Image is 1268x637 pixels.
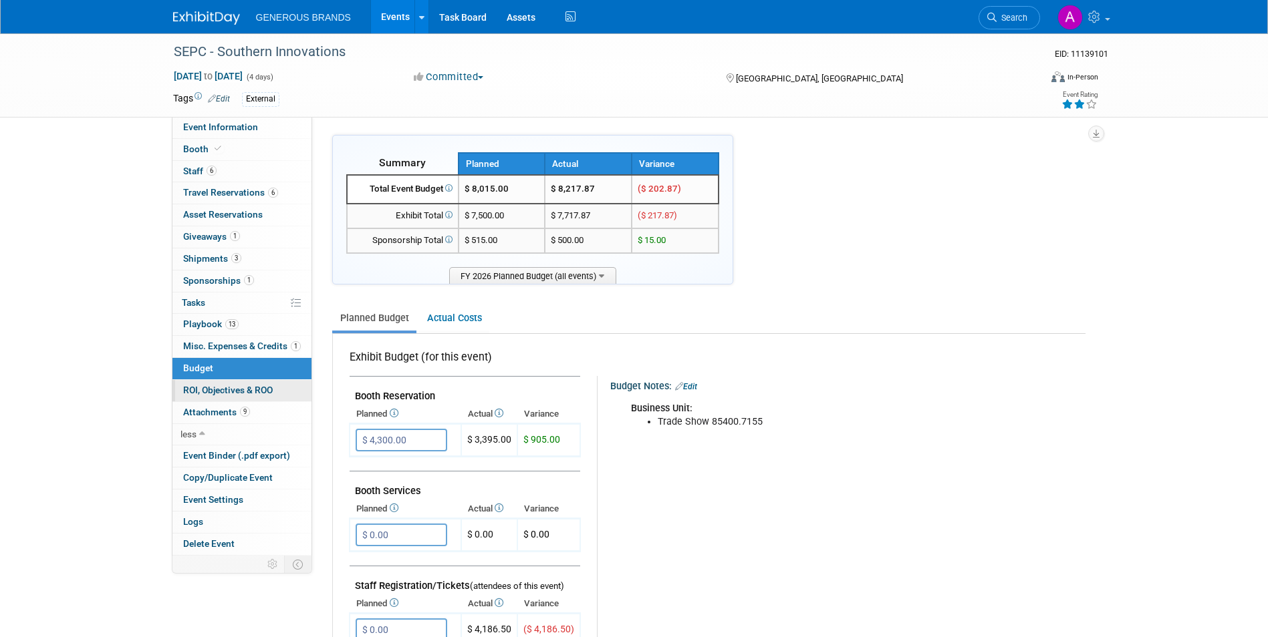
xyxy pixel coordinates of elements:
a: Actual Costs [419,306,489,331]
a: Staff6 [172,161,311,182]
span: 6 [207,166,217,176]
a: Travel Reservations6 [172,182,311,204]
a: Edit [208,94,230,103]
a: Playbook13 [172,314,311,335]
span: 1 [291,341,301,351]
span: ($ 4,186.50) [523,624,574,634]
td: Booth Reservation [350,377,580,405]
td: $ 7,717.87 [545,204,632,228]
span: Sponsorships [183,275,254,286]
div: SEPC - Southern Innovations [169,40,1020,64]
span: Misc. Expenses & Credits [183,341,301,351]
td: Staff Registration/Tickets [350,566,580,595]
span: $ 15.00 [638,235,666,245]
div: Event Format [961,69,1099,89]
span: 1 [230,231,240,241]
span: FY 2026 Planned Budget (all events) [449,267,616,284]
span: [DATE] [DATE] [173,70,243,82]
span: Logs [183,516,203,527]
td: Tags [173,91,230,107]
div: External [242,92,279,106]
a: Attachments9 [172,402,311,423]
th: Planned [350,499,461,518]
div: Budget Notes: [610,376,1084,393]
span: Event ID: 11139101 [1055,49,1108,59]
span: Playbook [183,318,239,329]
td: $ 0.00 [461,519,517,552]
a: Planned Budget [332,306,416,331]
a: Shipments3 [172,248,311,270]
a: Copy/Duplicate Event [172,467,311,489]
a: Budget [172,358,311,379]
th: Planned [350,594,461,613]
th: Planned [459,153,545,175]
span: Copy/Duplicate Event [183,472,273,483]
span: Event Binder (.pdf export) [183,450,290,461]
a: Delete Event [172,534,311,555]
span: Travel Reservations [183,187,278,198]
td: Toggle Event Tabs [284,556,311,573]
div: In-Person [1067,72,1098,82]
span: Asset Reservations [183,209,263,220]
th: Actual [461,594,517,613]
img: Format-Inperson.png [1051,71,1065,82]
span: $ 7,500.00 [465,210,504,220]
td: Personalize Event Tab Strip [261,556,285,573]
i: Booth reservation complete [215,145,221,152]
span: 6 [268,188,278,198]
a: ROI, Objectives & ROO [172,380,311,401]
span: [GEOGRAPHIC_DATA], [GEOGRAPHIC_DATA] [736,73,903,83]
a: Giveaways1 [172,226,311,248]
th: Variance [517,499,580,518]
th: Actual [461,405,517,423]
span: Budget [183,363,213,373]
span: 9 [240,407,250,417]
span: Event Settings [183,494,243,505]
span: $ 0.00 [523,529,549,540]
span: $ 8,015.00 [465,184,509,194]
span: Event Information [183,122,258,132]
span: less [180,429,197,439]
a: Misc. Expenses & Credits1 [172,336,311,357]
a: Tasks [172,292,311,314]
div: Exhibit Budget (for this event) [350,350,575,372]
a: Event Binder (.pdf export) [172,445,311,467]
span: ROI, Objectives & ROO [183,385,273,395]
a: Booth [172,139,311,160]
span: Summary [379,156,426,169]
th: Variance [517,594,580,613]
span: ($ 202.87) [638,184,681,194]
span: Delete Event [183,538,235,549]
a: Event Settings [172,489,311,511]
span: Giveaways [183,231,240,242]
td: Booth Services [350,471,580,500]
b: Business Unit: [631,403,692,414]
span: Attachments [183,407,250,417]
span: 3 [231,253,241,263]
div: Exhibit Total [353,210,453,222]
div: Total Event Budget [353,183,453,196]
th: Variance [632,153,719,175]
span: 13 [225,319,239,329]
span: (4 days) [245,73,273,81]
a: Asset Reservations [172,204,311,226]
li: Trade Show 85400.7155 [658,415,1051,429]
span: $ 905.00 [523,434,560,445]
span: $ 3,395.00 [467,434,511,445]
span: to [202,71,215,81]
a: Sponsorships1 [172,270,311,292]
span: Booth [183,144,224,154]
span: ($ 217.87) [638,210,677,220]
span: GENEROUS BRANDS [256,12,351,23]
img: ExhibitDay [173,11,240,25]
th: Actual [545,153,632,175]
span: Search [997,13,1027,23]
span: Tasks [182,297,205,308]
button: Committed [409,70,489,84]
a: Search [979,6,1040,29]
th: Actual [461,499,517,518]
a: Event Information [172,117,311,138]
img: Astrid Aguayo [1057,5,1083,30]
span: 1 [244,275,254,285]
span: $ 515.00 [465,235,497,245]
